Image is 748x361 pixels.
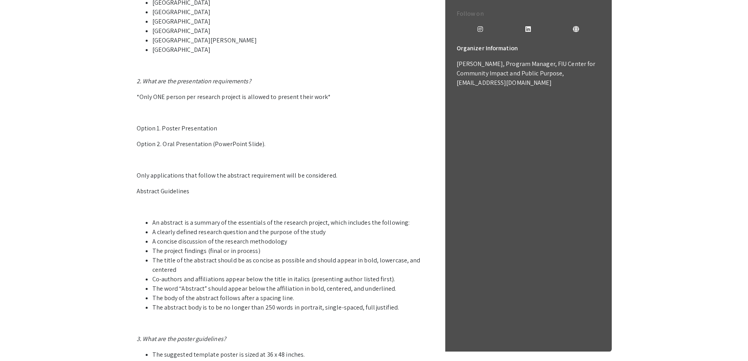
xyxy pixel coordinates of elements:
li: [GEOGRAPHIC_DATA] [152,17,431,26]
p: [PERSON_NAME], Program Manager, FIU Center for Community Impact and Public Purpose, [EMAIL_ADDRES... [457,59,600,88]
li: [GEOGRAPHIC_DATA] [152,7,431,17]
p: Option 2. Oral Presentation (PowerPoint Slide). [137,139,431,149]
li: The suggested template poster is sized at 36 x 48 inches. [152,350,431,359]
p: Option 1. Poster Presentation [137,124,431,133]
li: The word “Abstract” should appear below the affiliation in bold, centered, and underlined. [152,284,431,293]
li: The title of the abstract should be as concise as possible and should appear in bold, lowercase, ... [152,256,431,275]
li: The body of the abstract follows after a spacing line. [152,293,431,303]
p: Follow on [457,9,600,18]
li: [GEOGRAPHIC_DATA] [152,45,431,55]
p: Only applications that follow the abstract requirement will be considered. [137,171,431,180]
iframe: Chat [6,326,33,355]
li: A clearly defined research question and the purpose of the study [152,227,431,237]
li: A concise discussion of the research methodology [152,237,431,246]
em: 2. What are the presentation requirements? [137,77,251,85]
h6: Organizer Information [457,40,600,56]
li: [GEOGRAPHIC_DATA][PERSON_NAME] [152,36,431,45]
li: [GEOGRAPHIC_DATA] [152,26,431,36]
li: The abstract body is to be no longer than 250 words in portrait, single-spaced, full justified. [152,303,431,312]
li: The project findings (final or in process) [152,246,431,256]
em: 3. What are the poster guidelines? [137,335,226,343]
p: *Only ONE person per research project is allowed to present their work* [137,92,431,102]
p: Abstract Guidelines [137,187,431,196]
li: An abstract is a summary of the essentials of the research project, which includes the following: [152,218,431,227]
li: Co-authors and affiliations appear below the title in italics (presenting author listed first). [152,275,431,284]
